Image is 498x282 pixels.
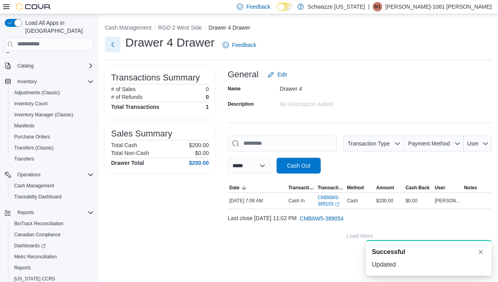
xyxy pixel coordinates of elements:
[11,241,94,250] span: Dashboards
[11,252,60,261] a: Metrc Reconciliation
[228,211,492,226] div: Last close [DATE] 11:02 PM
[347,198,358,204] span: Cash
[206,104,209,110] h4: 1
[368,2,370,11] p: |
[8,87,97,98] button: Adjustments (Classic)
[11,132,53,142] a: Purchase Orders
[318,194,344,207] a: CMB6W5-389103External link
[308,2,365,11] p: Schwazze [US_STATE]
[14,77,40,86] button: Inventory
[206,94,209,100] p: 0
[376,185,394,191] span: Amount
[228,101,254,107] label: Description
[11,192,65,202] a: Traceabilty Dashboard
[277,71,287,78] span: Edit
[111,73,200,82] h3: Transactions Summary
[476,247,485,257] button: Dismiss toast
[14,90,60,96] span: Adjustments (Classic)
[11,88,94,97] span: Adjustments (Classic)
[189,160,209,166] h4: $200.00
[347,140,390,147] span: Transaction Type
[11,181,57,190] a: Cash Management
[8,180,97,191] button: Cash Management
[11,230,94,239] span: Canadian Compliance
[14,170,44,179] button: Operations
[8,120,97,131] button: Manifests
[374,2,381,11] span: M1
[404,196,433,205] div: $0.00
[14,254,57,260] span: Metrc Reconciliation
[11,121,37,131] a: Manifests
[372,247,485,257] div: Notification
[14,101,48,107] span: Inventory Count
[277,158,321,174] button: Cash Out
[277,3,294,11] input: Dark Mode
[14,194,61,200] span: Traceabilty Dashboard
[11,121,94,131] span: Manifests
[335,202,340,207] svg: External link
[11,181,94,190] span: Cash Management
[11,88,63,97] a: Adjustments (Classic)
[14,61,37,71] button: Catalog
[8,131,97,142] button: Purchase Orders
[14,156,34,162] span: Transfers
[287,183,316,192] button: Transaction Type
[11,143,57,153] a: Transfers (Classic)
[11,252,94,261] span: Metrc Reconciliation
[14,265,31,271] span: Reports
[463,183,492,192] button: Notes
[208,24,250,31] button: Drawer 4 Drawer
[347,185,364,191] span: Method
[372,247,405,257] span: Successful
[14,145,54,151] span: Transfers (Classic)
[8,262,97,273] button: Reports
[8,142,97,153] button: Transfers (Classic)
[11,241,49,250] a: Dashboards
[288,185,314,191] span: Transaction Type
[11,154,94,164] span: Transfers
[11,192,94,202] span: Traceabilty Dashboard
[8,229,97,240] button: Canadian Compliance
[11,154,37,164] a: Transfers
[2,207,97,218] button: Reports
[232,41,256,49] span: Feedback
[346,183,375,192] button: Method
[105,24,151,31] button: Cash Management
[229,185,240,191] span: Date
[373,2,382,11] div: Martin-1061 Barela
[8,191,97,202] button: Traceabilty Dashboard
[288,198,305,204] p: Cash In
[125,35,215,50] h1: Drawer 4 Drawer
[372,260,485,269] div: Updated
[105,24,492,33] nav: An example of EuiBreadcrumbs
[22,19,94,35] span: Load All Apps in [GEOGRAPHIC_DATA]
[11,263,94,273] span: Reports
[14,243,46,249] span: Dashboards
[11,99,51,108] a: Inventory Count
[195,150,209,156] p: $0.00
[280,82,385,92] div: Drawer 4
[408,140,450,147] span: Payment Method
[375,183,404,192] button: Amount
[385,2,492,11] p: [PERSON_NAME]-1061 [PERSON_NAME]
[11,99,94,108] span: Inventory Count
[11,143,94,153] span: Transfers (Classic)
[405,185,429,191] span: Cash Back
[16,3,51,11] img: Cova
[8,251,97,262] button: Metrc Reconciliation
[265,67,290,82] button: Edit
[464,185,477,191] span: Notes
[433,183,462,192] button: User
[111,150,149,156] h6: Total Non-Cash
[2,76,97,87] button: Inventory
[17,172,41,178] span: Operations
[14,276,55,282] span: [US_STATE] CCRS
[14,112,73,118] span: Inventory Manager (Classic)
[111,94,142,100] h6: # of Refunds
[343,136,404,151] button: Transaction Type
[228,183,287,192] button: Date
[111,86,136,92] h6: # of Sales
[14,220,63,227] span: BioTrack Reconciliation
[8,109,97,120] button: Inventory Manager (Classic)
